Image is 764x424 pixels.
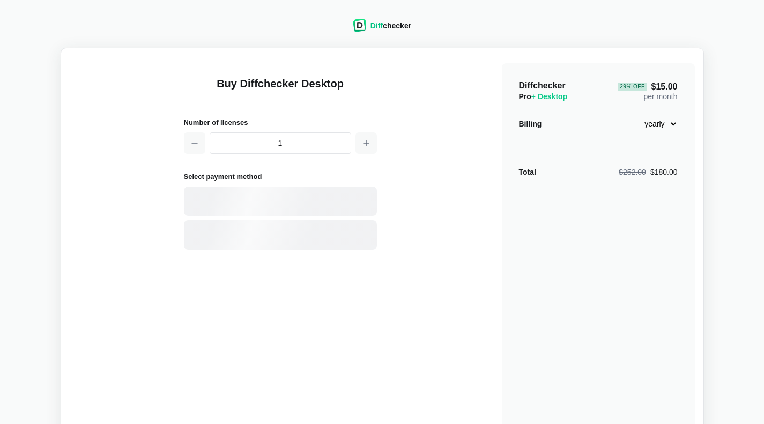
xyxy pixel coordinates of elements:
[370,21,383,30] span: Diff
[531,92,567,101] span: + Desktop
[619,167,677,177] div: $180.00
[184,117,377,128] h2: Number of licenses
[519,92,568,101] span: Pro
[519,81,566,90] span: Diffchecker
[353,25,411,34] a: Diffchecker logoDiffchecker
[618,83,647,91] div: 29 % Off
[184,76,377,104] h1: Buy Diffchecker Desktop
[619,168,646,176] span: $252.00
[618,80,677,102] div: per month
[370,20,411,31] div: checker
[519,168,536,176] strong: Total
[184,171,377,182] h2: Select payment method
[618,83,677,91] span: $15.00
[519,118,542,129] div: Billing
[353,19,366,32] img: Diffchecker logo
[210,132,351,154] input: 1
